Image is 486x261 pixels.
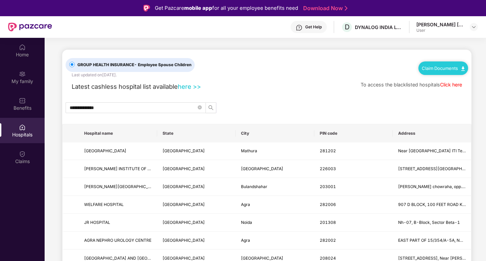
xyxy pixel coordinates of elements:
span: 282006 [320,202,336,207]
a: Claim Documents [422,66,465,71]
span: Mathura [241,148,257,153]
span: [GEOGRAPHIC_DATA] [163,220,205,225]
span: [PERSON_NAME] INSTITUTE OF PLASTIC SURGERY PVT LTD [84,166,203,171]
span: close-circle [198,105,202,109]
td: JR HOSPITAL [79,214,157,232]
div: Get Help [305,24,322,30]
img: New Pazcare Logo [8,23,52,31]
th: Address [393,124,471,142]
span: Bulandshahar [241,184,267,189]
span: search [206,105,216,110]
span: [GEOGRAPHIC_DATA] [163,202,205,207]
td: TIRANGA HOSPITAL [79,142,157,160]
span: Agra [241,202,250,207]
span: Agra [241,238,250,243]
span: 281202 [320,148,336,153]
img: svg+xml;base64,PHN2ZyBpZD0iRHJvcGRvd24tMzJ4MzIiIHhtbG5zPSJodHRwOi8vd3d3LnczLm9yZy8yMDAwL3N2ZyIgd2... [471,24,477,30]
span: [GEOGRAPHIC_DATA] [163,166,205,171]
th: Hospital name [79,124,157,142]
td: Uttar Pradesh [157,178,236,196]
span: [GEOGRAPHIC_DATA] [163,238,205,243]
span: WELFARE HOSPITAL [84,202,124,207]
img: svg+xml;base64,PHN2ZyBpZD0iQmVuZWZpdHMiIHhtbG5zPSJodHRwOi8vd3d3LnczLm9yZy8yMDAwL3N2ZyIgd2lkdGg9Ij... [19,97,26,104]
td: AGRA NEPHRO UROLOGY CENTRE [79,232,157,250]
span: [GEOGRAPHIC_DATA] [163,184,205,189]
span: close-circle [198,104,202,111]
span: GROUP HEALTH INSURANCE [75,62,194,68]
strong: mobile app [184,5,212,11]
td: Uttar Pradesh [157,232,236,250]
img: svg+xml;base64,PHN2ZyBpZD0iSGVscC0zMngzMiIgeG1sbnM9Imh0dHA6Ly93d3cudzMub3JnLzIwMDAvc3ZnIiB3aWR0aD... [296,24,302,31]
td: Bulandshahar [236,178,314,196]
span: [GEOGRAPHIC_DATA] [84,148,126,153]
span: [GEOGRAPHIC_DATA] AND [GEOGRAPHIC_DATA] [84,256,179,261]
span: Noida [241,220,252,225]
td: Near Bhudev ITI Tentigaon, MAANT [393,142,471,160]
span: 201308 [320,220,336,225]
span: 226003 [320,166,336,171]
td: Lucknow [236,160,314,178]
span: [GEOGRAPHIC_DATA] [163,256,205,261]
img: svg+xml;base64,PHN2ZyBpZD0iSG9tZSIgeG1sbnM9Imh0dHA6Ly93d3cudzMub3JnLzIwMDAvc3ZnIiB3aWR0aD0iMjAiIG... [19,44,26,51]
img: Logo [143,5,150,11]
div: User [416,28,464,33]
td: EAST PART OF 15/354/A-5A, NOORI DARWAZA [393,232,471,250]
div: Last updated on [DATE] . [72,72,117,78]
img: svg+xml;base64,PHN2ZyB3aWR0aD0iMjAiIGhlaWdodD0iMjAiIHZpZXdCb3g9IjAgMCAyMCAyMCIgZmlsbD0ibm9uZSIgeG... [19,71,26,77]
span: Latest cashless hospital list available [72,83,178,90]
a: Download Now [303,5,345,12]
td: Uttar Pradesh [157,160,236,178]
span: [GEOGRAPHIC_DATA] [163,148,205,153]
td: Nh-07, B-Block, Sector Beta-1 [393,214,471,232]
th: City [236,124,314,142]
img: svg+xml;base64,PHN2ZyB4bWxucz0iaHR0cDovL3d3dy53My5vcmcvMjAwMC9zdmciIHdpZHRoPSIxMC40IiBoZWlnaHQ9Ij... [461,67,465,71]
span: [PERSON_NAME][GEOGRAPHIC_DATA] [84,184,160,189]
a: here >> [178,83,201,90]
div: DYNALOG INDIA LTD [355,24,402,30]
span: Address [398,131,466,136]
img: svg+xml;base64,PHN2ZyBpZD0iSG9zcGl0YWxzIiB4bWxucz0iaHR0cDovL3d3dy53My5vcmcvMjAwMC9zdmciIHdpZHRoPS... [19,124,26,131]
div: Get Pazcare for all your employee benefits need [155,4,298,12]
span: 282002 [320,238,336,243]
span: D [345,23,349,31]
img: Stroke [345,5,347,12]
span: - Employee Spouse Children [134,62,192,67]
td: Lalla babu chowraha, opp. Hero agency Laxmi Nagar [393,178,471,196]
td: Mathura [236,142,314,160]
span: AGRA NEPHRO UROLOGY CENTRE [84,238,151,243]
td: Uttar Pradesh [157,142,236,160]
td: 907 D BLOCK, 100 FEET ROAD KALINDI VIHAR [393,196,471,214]
span: [GEOGRAPHIC_DATA] [241,256,283,261]
span: Hospital name [84,131,152,136]
td: SUSHRUT INSTITUTE OF PLASTIC SURGERY PVT LTD [79,160,157,178]
span: 208024 [320,256,336,261]
td: Uttar Pradesh [157,214,236,232]
span: Nh-07, B-Block, Sector Beta-1 [398,220,460,225]
span: [GEOGRAPHIC_DATA] [241,166,283,171]
a: Click here [440,82,462,87]
th: State [157,124,236,142]
td: Noida [236,214,314,232]
td: Uttar Pradesh [157,196,236,214]
td: Agra [236,196,314,214]
div: [PERSON_NAME] [PERSON_NAME] [416,21,464,28]
th: PIN code [314,124,393,142]
img: svg+xml;base64,PHN2ZyBpZD0iQ2xhaW0iIHhtbG5zPSJodHRwOi8vd3d3LnczLm9yZy8yMDAwL3N2ZyIgd2lkdGg9IjIwIi... [19,151,26,157]
span: 203001 [320,184,336,189]
td: BRINDA HOSPITAL [79,178,157,196]
button: search [205,102,216,113]
span: JR HOSPITAL [84,220,110,225]
td: 29, Shahmeena Road, Road Form Buddha Park To Medical College [393,160,471,178]
span: To access the blacklisted hospitals [361,82,440,87]
td: WELFARE HOSPITAL [79,196,157,214]
td: Agra [236,232,314,250]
